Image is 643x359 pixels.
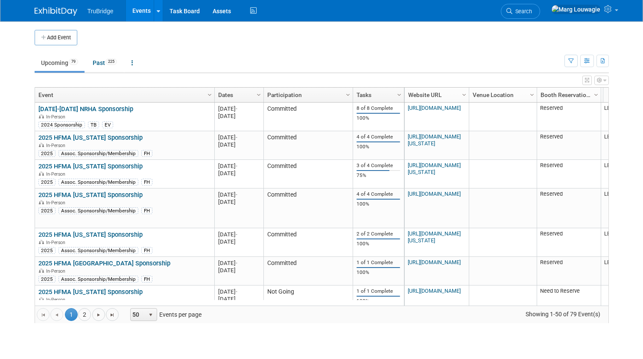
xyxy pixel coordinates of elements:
[218,267,260,274] div: [DATE]
[38,105,133,113] a: [DATE]-[DATE] NRHA Sponsorship
[92,308,105,321] a: Go to the next page
[512,8,532,15] span: Search
[106,308,119,321] a: Go to the last page
[46,114,68,120] span: In-Person
[461,91,468,98] span: Column Settings
[408,230,461,244] a: [URL][DOMAIN_NAME][US_STATE]
[46,200,68,206] span: In-Person
[537,131,601,160] td: Reserved
[537,228,601,257] td: Reserved
[357,162,400,169] div: 3 of 4 Complete
[537,188,601,228] td: Reserved
[38,231,143,238] a: 2025 HFMA [US_STATE] Sponsorship
[357,191,400,197] div: 4 of 4 Complete
[254,88,263,100] a: Column Settings
[39,268,44,273] img: In-Person Event
[37,308,50,321] a: Go to the first page
[408,162,461,175] a: [URL][DOMAIN_NAME][US_STATE]
[88,121,99,128] div: TB
[459,88,469,100] a: Column Settings
[206,91,213,98] span: Column Settings
[38,288,143,296] a: 2025 HFMA [US_STATE] Sponsorship
[39,171,44,176] img: In-Person Event
[141,179,152,185] div: FH
[46,268,68,274] span: In-Person
[58,150,138,157] div: Assoc. Sponsorship/Membership
[537,285,601,314] td: Need to Reserve
[38,88,209,102] a: Event
[236,106,237,112] span: -
[408,105,461,111] a: [URL][DOMAIN_NAME]
[218,231,260,238] div: [DATE]
[218,105,260,112] div: [DATE]
[58,276,138,282] div: Assoc. Sponsorship/Membership
[95,312,102,318] span: Go to the next page
[218,198,260,206] div: [DATE]
[395,88,404,100] a: Column Settings
[527,88,537,100] a: Column Settings
[267,88,347,102] a: Participation
[408,133,461,147] a: [URL][DOMAIN_NAME][US_STATE]
[218,238,260,245] div: [DATE]
[236,231,237,238] span: -
[236,134,237,141] span: -
[46,143,68,148] span: In-Person
[218,288,260,295] div: [DATE]
[357,144,400,150] div: 100%
[35,55,85,71] a: Upcoming79
[357,115,400,121] div: 100%
[35,30,77,45] button: Add Event
[39,200,44,204] img: In-Person Event
[263,228,353,257] td: Committed
[86,55,123,71] a: Past225
[39,297,44,301] img: In-Person Event
[263,285,353,314] td: Not Going
[141,207,152,214] div: FH
[408,191,461,197] a: [URL][DOMAIN_NAME]
[218,141,260,148] div: [DATE]
[218,170,260,177] div: [DATE]
[218,88,258,102] a: Dates
[109,312,116,318] span: Go to the last page
[38,276,56,282] div: 2025
[218,162,260,170] div: [DATE]
[263,103,353,131] td: Committed
[105,59,117,65] span: 225
[537,257,601,285] td: Reserved
[131,309,145,321] span: 50
[255,91,262,98] span: Column Settings
[501,4,540,19] a: Search
[343,88,353,100] a: Column Settings
[236,163,237,169] span: -
[263,257,353,285] td: Committed
[263,160,353,188] td: Committed
[541,88,595,102] a: Booth Reservation Status
[357,201,400,207] div: 100%
[517,308,608,320] span: Showing 1-50 of 79 Event(s)
[38,179,56,185] div: 2025
[141,247,152,254] div: FH
[593,91,599,98] span: Column Settings
[357,231,400,237] div: 2 of 2 Complete
[537,160,601,188] td: Reserved
[357,269,400,276] div: 100%
[345,91,351,98] span: Column Settings
[38,121,85,128] div: 2024 Sponsorship
[58,207,138,214] div: Assoc. Sponsorship/Membership
[141,150,152,157] div: FH
[38,150,56,157] div: 2025
[88,8,114,15] span: TruBridge
[46,171,68,177] span: In-Person
[218,259,260,267] div: [DATE]
[58,247,138,254] div: Assoc. Sponsorship/Membership
[46,240,68,245] span: In-Person
[408,88,463,102] a: Website URL
[38,247,56,254] div: 2025
[357,105,400,112] div: 8 of 8 Complete
[408,259,461,265] a: [URL][DOMAIN_NAME]
[35,7,77,16] img: ExhibitDay
[147,312,154,318] span: select
[357,88,398,102] a: Tasks
[58,179,138,185] div: Assoc. Sponsorship/Membership
[263,188,353,228] td: Committed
